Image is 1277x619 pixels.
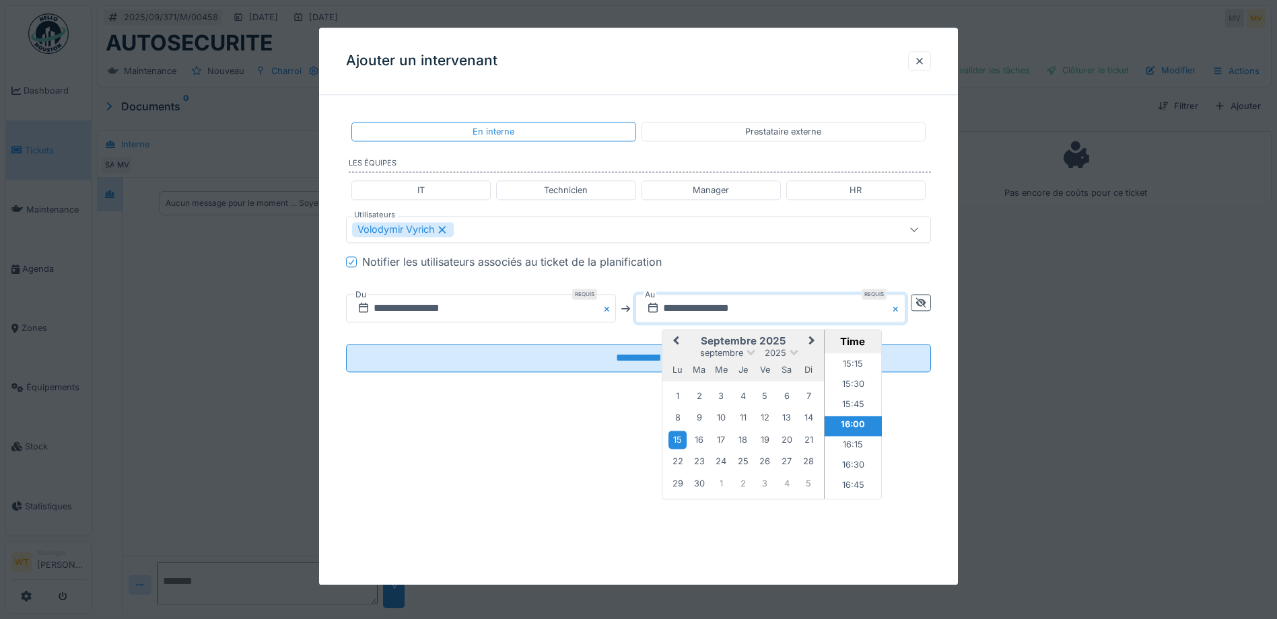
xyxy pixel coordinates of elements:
div: Choose lundi 1 septembre 2025 [668,387,687,405]
div: Choose dimanche 5 octobre 2025 [800,474,818,493]
li: 16:15 [825,437,882,457]
div: Choose samedi 4 octobre 2025 [778,474,796,493]
div: Choose vendredi 5 septembre 2025 [756,387,774,405]
div: Choose jeudi 11 septembre 2025 [734,409,752,427]
div: Choose vendredi 12 septembre 2025 [756,409,774,427]
div: Choose mercredi 3 septembre 2025 [712,387,730,405]
div: mercredi [712,361,730,379]
div: samedi [778,361,796,379]
div: Choose mercredi 1 octobre 2025 [712,474,730,493]
label: Au [644,288,656,303]
div: Choose mardi 2 septembre 2025 [690,387,708,405]
li: 15:45 [825,396,882,416]
div: Choose mardi 30 septembre 2025 [690,474,708,493]
div: Choose vendredi 26 septembre 2025 [756,453,774,471]
div: Choose samedi 6 septembre 2025 [778,387,796,405]
div: Notifier les utilisateurs associés au ticket de la planification [362,254,662,270]
li: 15:30 [825,376,882,396]
div: Choose mardi 16 septembre 2025 [690,431,708,449]
div: HR [850,184,862,196]
div: Choose jeudi 25 septembre 2025 [734,453,752,471]
div: Choose jeudi 18 septembre 2025 [734,431,752,449]
div: Choose lundi 22 septembre 2025 [668,453,687,471]
div: vendredi [756,361,774,379]
label: Utilisateurs [351,210,398,221]
div: Choose mardi 9 septembre 2025 [690,409,708,427]
div: Choose samedi 20 septembre 2025 [778,431,796,449]
label: Les équipes [349,158,931,173]
li: 17:00 [825,497,882,517]
div: Choose mardi 23 septembre 2025 [690,453,708,471]
div: Requis [862,289,887,300]
ul: Time [825,354,882,499]
li: 15:15 [825,356,882,376]
div: lundi [668,361,687,379]
div: Choose vendredi 3 octobre 2025 [756,474,774,493]
div: Choose dimanche 21 septembre 2025 [800,431,818,449]
div: Choose jeudi 2 octobre 2025 [734,474,752,493]
button: Previous Month [664,332,685,353]
div: Time [828,336,878,349]
button: Close [601,295,616,323]
li: 16:30 [825,457,882,477]
div: Choose jeudi 4 septembre 2025 [734,387,752,405]
div: Choose lundi 29 septembre 2025 [668,474,687,493]
li: 16:00 [825,416,882,437]
div: Choose samedi 27 septembre 2025 [778,453,796,471]
div: Choose samedi 13 septembre 2025 [778,409,796,427]
div: Choose lundi 8 septembre 2025 [668,409,687,427]
div: Prestataire externe [745,125,821,138]
div: Choose vendredi 19 septembre 2025 [756,431,774,449]
button: Close [891,295,905,323]
span: 2025 [765,349,786,359]
div: mardi [690,361,708,379]
div: dimanche [800,361,818,379]
div: Manager [693,184,729,196]
div: Requis [572,289,597,300]
div: Choose mercredi 24 septembre 2025 [712,453,730,471]
div: Choose dimanche 7 septembre 2025 [800,387,818,405]
div: Choose lundi 15 septembre 2025 [668,431,687,449]
div: Choose mercredi 10 septembre 2025 [712,409,730,427]
li: 16:45 [825,477,882,497]
div: Choose mercredi 17 septembre 2025 [712,431,730,449]
label: Du [354,288,368,303]
div: Choose dimanche 28 septembre 2025 [800,453,818,471]
h3: Ajouter un intervenant [346,52,497,69]
div: IT [417,184,425,196]
h2: septembre 2025 [662,336,824,348]
div: En interne [473,125,514,138]
div: Technicien [544,184,588,196]
button: Next Month [802,332,824,353]
div: Month septembre, 2025 [666,386,819,495]
span: septembre [700,349,743,359]
div: Volodymir Vyrich [352,223,454,238]
div: jeudi [734,361,752,379]
div: Choose dimanche 14 septembre 2025 [800,409,818,427]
